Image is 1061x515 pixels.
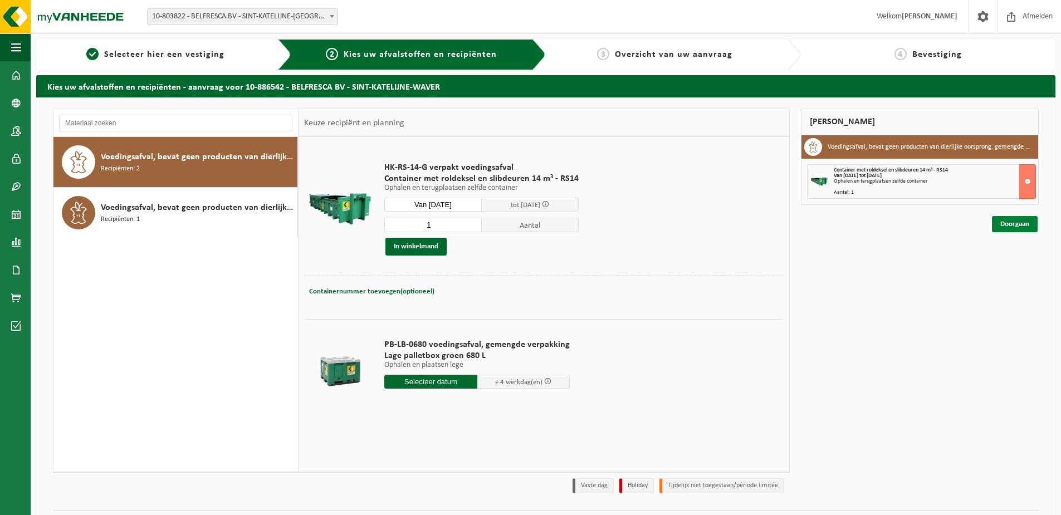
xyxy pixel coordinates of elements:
[834,173,882,179] strong: Van [DATE] tot [DATE]
[384,184,579,192] p: Ophalen en terugplaatsen zelfde container
[42,48,269,61] a: 1Selecteer hier een vestiging
[385,238,447,256] button: In winkelmand
[101,164,140,174] span: Recipiënten: 2
[384,339,570,350] span: PB-LB-0680 voedingsafval, gemengde verpakking
[148,9,338,24] span: 10-803822 - BELFRESCA BV - SINT-KATELIJNE-WAVER
[902,12,957,21] strong: [PERSON_NAME]
[308,284,436,300] button: Containernummer toevoegen(optioneel)
[59,115,292,131] input: Materiaal zoeken
[659,478,784,493] li: Tijdelijk niet toegestaan/période limitée
[834,190,1036,195] div: Aantal: 1
[384,198,482,212] input: Selecteer datum
[619,478,654,493] li: Holiday
[597,48,609,60] span: 3
[344,50,497,59] span: Kies uw afvalstoffen en recipiënten
[53,137,298,188] button: Voedingsafval, bevat geen producten van dierlijke oorsprong, gemengde verpakking (exclusief glas)...
[101,201,295,214] span: Voedingsafval, bevat geen producten van dierlijke oorsprong, onverpakt
[482,218,579,232] span: Aantal
[384,173,579,184] span: Container met roldeksel en slibdeuren 14 m³ - RS14
[511,202,540,209] span: tot [DATE]
[384,375,477,389] input: Selecteer datum
[299,109,410,137] div: Keuze recipiënt en planning
[53,188,298,238] button: Voedingsafval, bevat geen producten van dierlijke oorsprong, onverpakt Recipiënten: 1
[573,478,614,493] li: Vaste dag
[384,350,570,361] span: Lage palletbox groen 680 L
[894,48,907,60] span: 4
[615,50,732,59] span: Overzicht van uw aanvraag
[326,48,338,60] span: 2
[992,216,1038,232] a: Doorgaan
[834,167,948,173] span: Container met roldeksel en slibdeuren 14 m³ - RS14
[86,48,99,60] span: 1
[36,75,1055,97] h2: Kies uw afvalstoffen en recipiënten - aanvraag voor 10-886542 - BELFRESCA BV - SINT-KATELIJNE-WAVER
[147,8,338,25] span: 10-803822 - BELFRESCA BV - SINT-KATELIJNE-WAVER
[104,50,224,59] span: Selecteer hier een vestiging
[101,150,295,164] span: Voedingsafval, bevat geen producten van dierlijke oorsprong, gemengde verpakking (exclusief glas)
[101,214,140,225] span: Recipiënten: 1
[801,109,1039,135] div: [PERSON_NAME]
[834,179,1036,184] div: Ophalen en terugplaatsen zelfde container
[495,379,542,386] span: + 4 werkdag(en)
[384,361,570,369] p: Ophalen en plaatsen lege
[384,162,579,173] span: HK-RS-14-G verpakt voedingsafval
[309,288,434,295] span: Containernummer toevoegen(optioneel)
[828,138,1030,156] h3: Voedingsafval, bevat geen producten van dierlijke oorsprong, gemengde verpakking (exclusief glas)
[912,50,962,59] span: Bevestiging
